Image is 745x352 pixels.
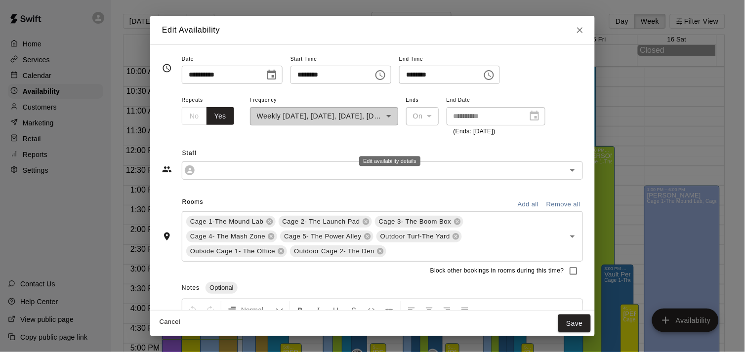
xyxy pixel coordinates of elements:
span: Notes [182,284,200,291]
div: Outdoor Cage 2- The Den [290,245,386,257]
span: Rooms [182,198,204,205]
span: Normal [241,305,276,315]
button: Right Align [439,301,455,319]
button: Undo [184,301,201,319]
h6: Edit Availability [162,24,220,37]
div: Outside Cage 1- The Office [186,245,287,257]
button: Insert Link [381,301,398,319]
button: Format Underline [328,301,344,319]
div: Cage 4- The Mash Zone [186,231,277,242]
span: Cage 4- The Mash Zone [186,232,269,241]
button: Yes [207,107,234,125]
button: Format Bold [292,301,309,319]
button: Choose date, selected date is Aug 12, 2025 [262,65,282,85]
div: outlined button group [182,107,234,125]
span: Outdoor Cage 2- The Den [290,246,378,256]
button: Open [566,163,579,177]
button: Open [566,230,579,243]
div: Edit availability details [359,156,420,166]
button: Justify Align [456,301,473,319]
span: Ends [406,94,439,107]
button: Close [571,21,589,39]
span: Cage 2- The Launch Pad [279,217,364,227]
span: Staff [182,146,583,161]
button: Format Strikethrough [345,301,362,319]
span: Cage 5- The Power Alley [280,232,365,241]
span: Cage 3- The Boom Box [375,217,455,227]
button: Remove all [544,197,583,212]
span: Outside Cage 1- The Office [186,246,279,256]
span: Repeats [182,94,242,107]
div: Outdoor Turf-The Yard [376,231,462,242]
span: Start Time [290,53,391,66]
div: Cage 5- The Power Alley [280,231,373,242]
button: Left Align [403,301,420,319]
div: On [406,107,439,125]
div: Cage 3- The Boom Box [375,216,463,228]
button: Cancel [154,314,186,330]
button: Center Align [421,301,438,319]
button: Format Italics [310,301,327,319]
span: Frequency [250,94,398,107]
button: Choose time, selected time is 8:00 PM [479,65,499,85]
div: Cage 2- The Launch Pad [279,216,372,228]
button: Save [558,314,591,333]
span: Date [182,53,283,66]
svg: Timing [162,63,172,73]
svg: Staff [162,164,172,174]
span: Optional [206,284,237,291]
div: Cage 1-The Mound Lab [186,216,276,228]
span: Outdoor Turf-The Yard [376,232,454,241]
svg: Rooms [162,232,172,241]
span: Cage 1-The Mound Lab [186,217,268,227]
p: (Ends: [DATE]) [454,127,538,137]
button: Insert Code [363,301,380,319]
span: Block other bookings in rooms during this time? [430,266,564,276]
button: Add all [512,197,544,212]
span: End Date [447,94,545,107]
button: Choose time, selected time is 12:00 PM [371,65,390,85]
span: End Time [399,53,500,66]
button: Redo [202,301,219,319]
button: Formatting Options [223,301,288,319]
